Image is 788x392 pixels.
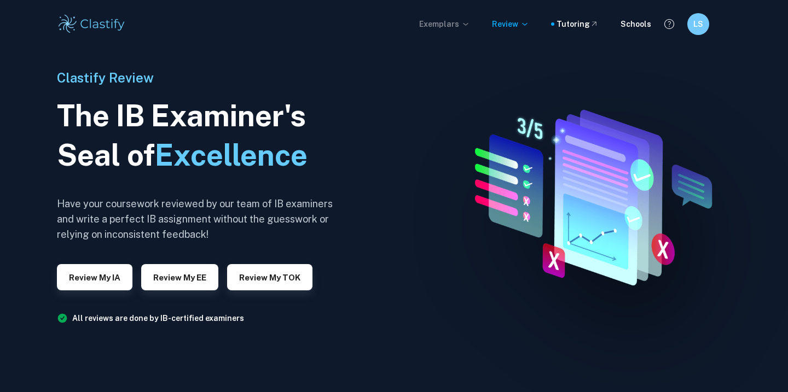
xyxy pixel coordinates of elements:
span: Excellence [155,138,308,172]
button: Review my TOK [227,264,312,290]
a: Tutoring [557,18,599,30]
h1: The IB Examiner's Seal of [57,96,341,175]
p: Review [492,18,529,30]
button: Help and Feedback [660,15,679,33]
a: All reviews are done by IB-certified examiners [72,314,244,323]
h6: Have your coursework reviewed by our team of IB examiners and write a perfect IB assignment witho... [57,196,341,242]
a: Schools [621,18,651,30]
img: Clastify logo [57,13,126,35]
button: LS [687,13,709,35]
button: Review my IA [57,264,132,290]
button: Review my EE [141,264,218,290]
h6: Clastify Review [57,68,341,87]
h6: LS [692,18,705,30]
p: Exemplars [419,18,470,30]
img: IA Review hero [452,102,725,290]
